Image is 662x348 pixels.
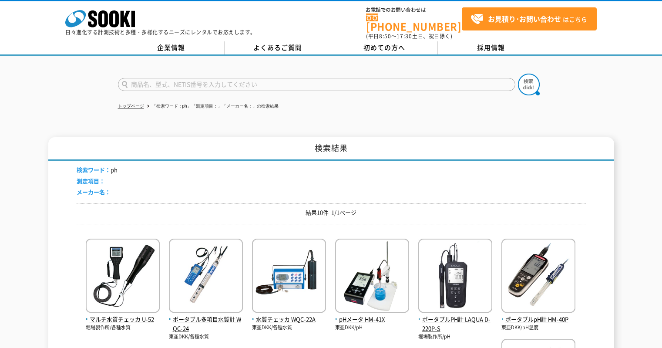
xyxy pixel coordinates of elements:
span: 測定項目： [77,177,105,185]
p: 東亜DKK/各種水質 [252,324,326,331]
img: U-52 [86,239,160,315]
p: 結果10件 1/1ページ [77,208,586,217]
span: 検索ワード： [77,166,111,174]
li: ph [77,166,118,175]
img: WQC-24 [169,239,243,315]
span: メーカー名： [77,188,111,196]
p: 東亜DKK/pH温度 [501,324,575,331]
img: WQC-22A [252,239,326,315]
a: 採用情報 [438,41,544,54]
a: ポータブル多項目水質計 WQC-24 [169,306,243,333]
a: トップページ [118,104,144,108]
img: D-220P-S [418,239,492,315]
p: 東亜DKK/各種水質 [169,333,243,341]
img: HM-40P [501,239,575,315]
span: 水質チェッカ WQC-22A [252,315,326,324]
span: はこちら [470,13,587,26]
span: (平日 ～ 土日、祝日除く) [366,32,452,40]
p: 堀場製作所/各種水質 [86,324,160,331]
p: 堀場製作所/pH [418,333,492,341]
a: [PHONE_NUMBER] [366,14,462,31]
p: 日々進化する計測技術と多種・多様化するニーズにレンタルでお応えします。 [65,30,256,35]
input: 商品名、型式、NETIS番号を入力してください [118,78,515,91]
a: よくあるご質問 [225,41,331,54]
a: pHメータ HM-41X [335,306,409,324]
span: 初めての方へ [363,43,405,52]
h1: 検索結果 [48,137,614,161]
a: 初めての方へ [331,41,438,54]
span: ポータブルpH計 HM-40P [501,315,575,324]
span: 17:30 [397,32,412,40]
span: ポータブル多項目水質計 WQC-24 [169,315,243,333]
a: ポータブルpH計 HM-40P [501,306,575,324]
span: 8:50 [379,32,391,40]
a: 水質チェッカ WQC-22A [252,306,326,324]
strong: お見積り･お問い合わせ [488,14,561,24]
a: 企業情報 [118,41,225,54]
span: お電話でのお問い合わせは [366,7,462,13]
a: ポータブルPH計 LAQUA D-220P-S [418,306,492,333]
span: マルチ水質チェッカ U-52 [86,315,160,324]
p: 東亜DKK/pH [335,324,409,331]
a: お見積り･お問い合わせはこちら [462,7,597,30]
span: pHメータ HM-41X [335,315,409,324]
img: HM-41X [335,239,409,315]
a: マルチ水質チェッカ U-52 [86,306,160,324]
span: ポータブルPH計 LAQUA D-220P-S [418,315,492,333]
li: 「検索ワード：ph」「測定項目：」「メーカー名：」の検索結果 [145,102,279,111]
img: btn_search.png [518,74,540,95]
